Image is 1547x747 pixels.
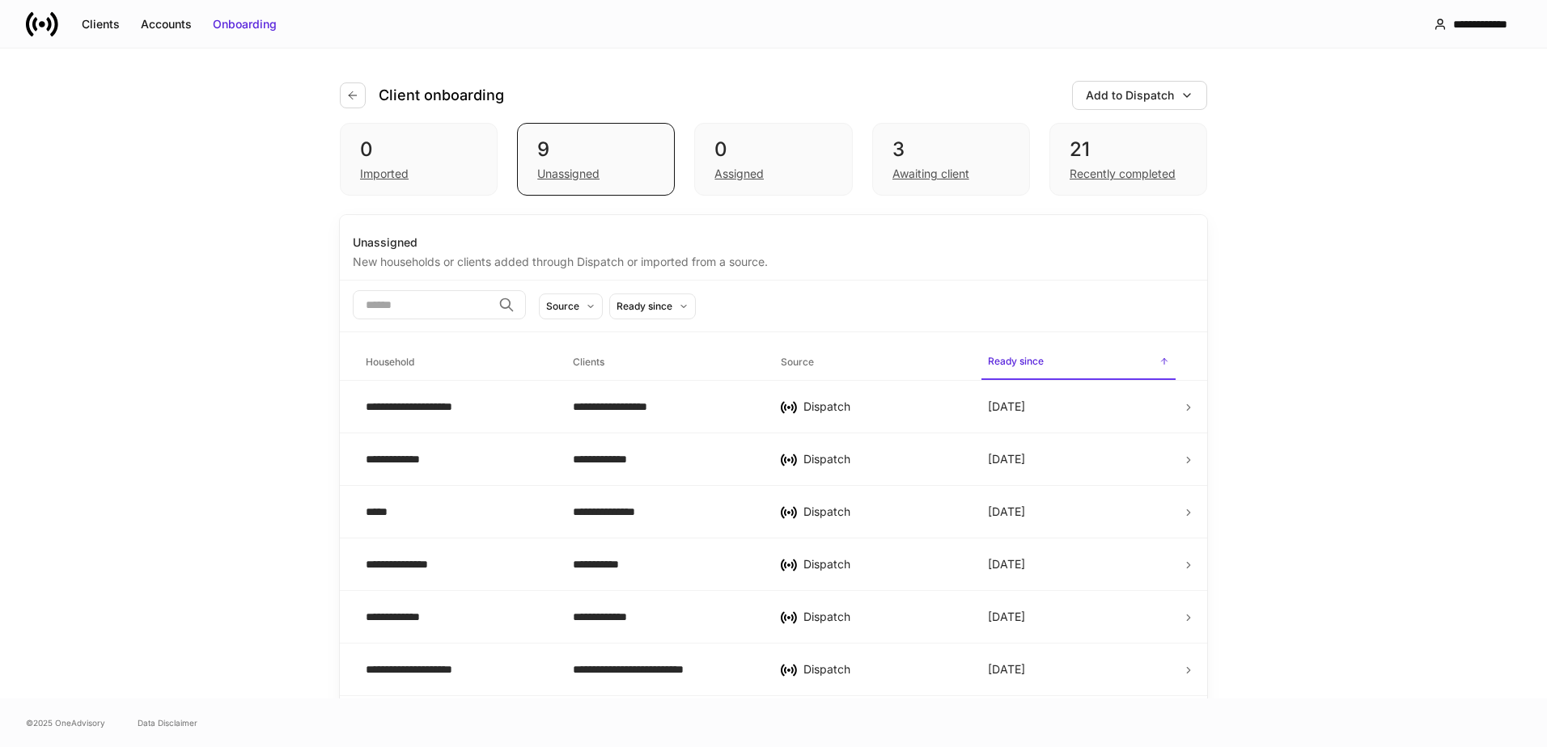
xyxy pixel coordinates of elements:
[566,346,761,379] span: Clients
[803,399,962,415] div: Dispatch
[138,716,197,729] a: Data Disclaimer
[988,609,1025,625] p: [DATE]
[340,123,498,196] div: 0Imported
[26,716,105,729] span: © 2025 OneAdvisory
[988,504,1025,520] p: [DATE]
[537,137,655,162] div: 9
[694,123,852,196] div: 0Assigned
[353,234,1194,251] div: Unassigned
[609,293,696,319] button: Ready since
[71,11,130,37] button: Clients
[360,137,477,162] div: 0
[774,346,968,379] span: Source
[988,661,1025,677] p: [DATE]
[1086,87,1174,103] div: Add to Dispatch
[803,609,962,625] div: Dispatch
[988,353,1044,369] h6: Ready since
[141,16,192,32] div: Accounts
[537,166,600,182] div: Unassigned
[892,166,969,182] div: Awaiting client
[981,345,1176,380] span: Ready since
[82,16,120,32] div: Clients
[1070,166,1176,182] div: Recently completed
[130,11,202,37] button: Accounts
[803,504,962,520] div: Dispatch
[988,399,1025,415] p: [DATE]
[781,354,814,369] h6: Source
[517,123,675,196] div: 9Unassigned
[803,556,962,572] div: Dispatch
[213,16,277,32] div: Onboarding
[617,298,672,314] div: Ready since
[353,251,1194,270] div: New households or clients added through Dispatch or imported from a source.
[892,137,1010,162] div: 3
[366,354,414,369] h6: Household
[872,123,1030,196] div: 3Awaiting client
[803,661,962,677] div: Dispatch
[714,166,764,182] div: Assigned
[1070,137,1187,162] div: 21
[359,346,553,379] span: Household
[988,556,1025,572] p: [DATE]
[1049,123,1207,196] div: 21Recently completed
[1072,81,1207,110] button: Add to Dispatch
[988,451,1025,467] p: [DATE]
[714,137,832,162] div: 0
[539,293,603,319] button: Source
[360,166,409,182] div: Imported
[573,354,604,369] h6: Clients
[379,86,504,105] h4: Client onboarding
[202,11,287,37] button: Onboarding
[803,451,962,467] div: Dispatch
[546,298,579,314] div: Source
